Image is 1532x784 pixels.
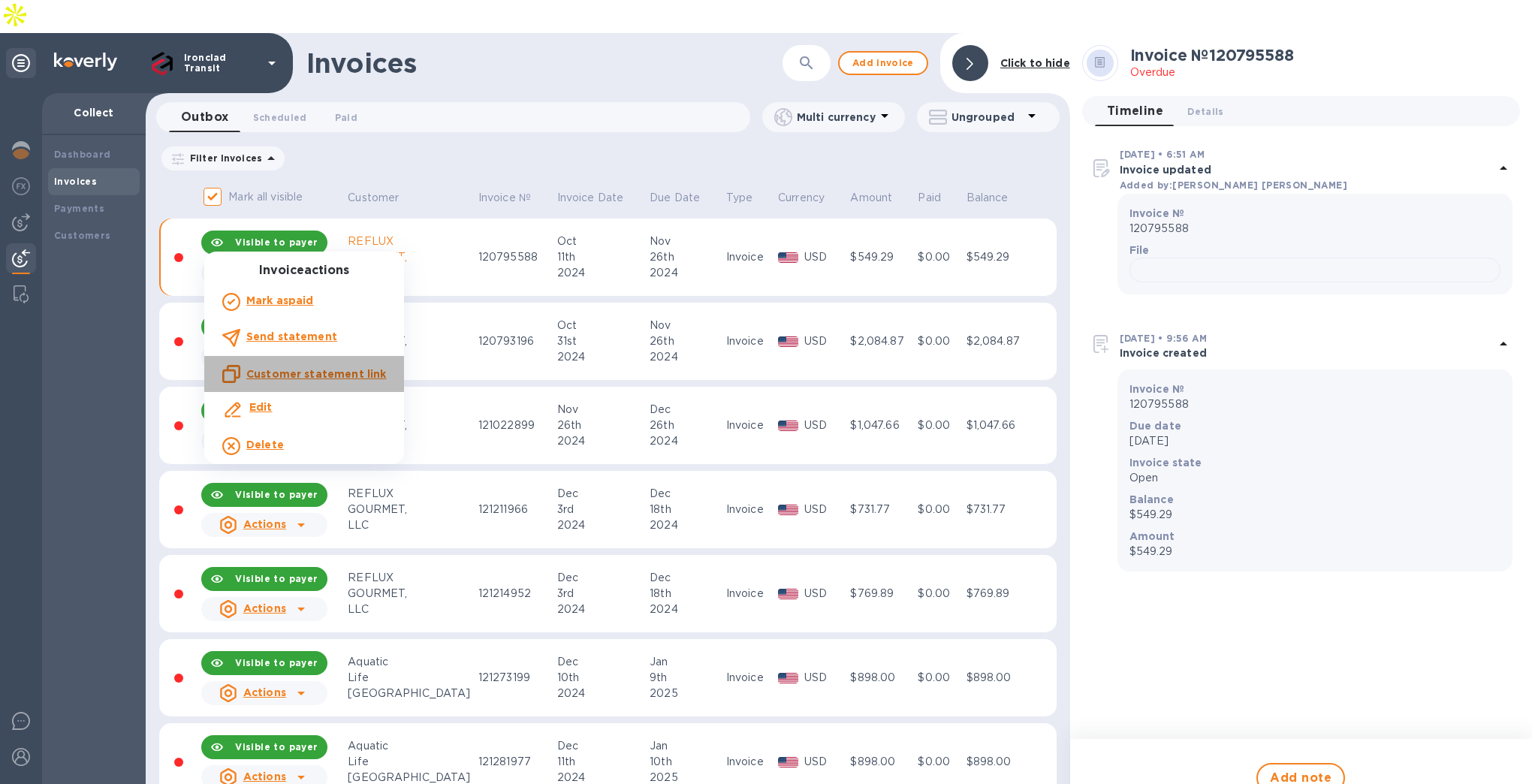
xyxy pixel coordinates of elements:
[246,368,386,380] u: Customer statement link
[246,330,337,342] b: Send statement
[246,294,313,306] b: Mark as paid
[204,264,404,278] h3: Invoice actions
[249,401,273,413] b: Edit
[246,439,284,451] b: Delete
